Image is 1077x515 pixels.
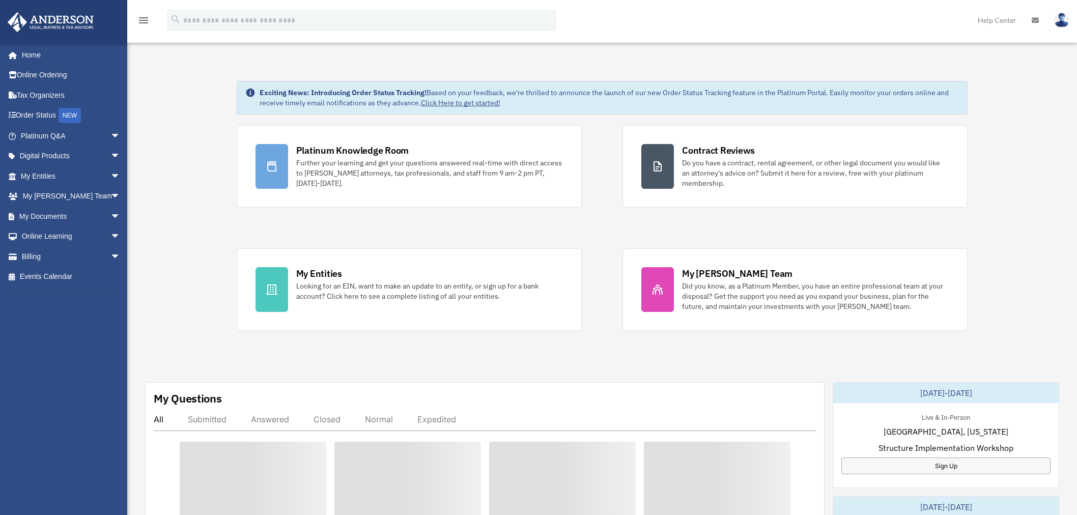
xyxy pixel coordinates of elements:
[884,425,1008,438] span: [GEOGRAPHIC_DATA], [US_STATE]
[110,166,131,187] span: arrow_drop_down
[622,248,968,331] a: My [PERSON_NAME] Team Did you know, as a Platinum Member, you have an entire professional team at...
[296,281,563,301] div: Looking for an EIN, want to make an update to an entity, or sign up for a bank account? Click her...
[110,146,131,167] span: arrow_drop_down
[260,88,427,97] strong: Exciting News: Introducing Order Status Tracking!
[110,206,131,227] span: arrow_drop_down
[296,158,563,188] div: Further your learning and get your questions answered real-time with direct access to [PERSON_NAM...
[7,206,136,226] a: My Documentsarrow_drop_down
[914,411,978,422] div: Live & In-Person
[682,158,949,188] div: Do you have a contract, rental agreement, or other legal document you would like an attorney's ad...
[365,414,393,424] div: Normal
[682,281,949,311] div: Did you know, as a Platinum Member, you have an entire professional team at your disposal? Get th...
[417,414,456,424] div: Expedited
[137,18,150,26] a: menu
[7,146,136,166] a: Digital Productsarrow_drop_down
[7,85,136,105] a: Tax Organizers
[682,144,755,157] div: Contract Reviews
[110,246,131,267] span: arrow_drop_down
[7,126,136,146] a: Platinum Q&Aarrow_drop_down
[7,65,136,85] a: Online Ordering
[7,246,136,267] a: Billingarrow_drop_down
[296,144,409,157] div: Platinum Knowledge Room
[110,226,131,247] span: arrow_drop_down
[110,126,131,147] span: arrow_drop_down
[7,267,136,287] a: Events Calendar
[251,414,289,424] div: Answered
[154,414,163,424] div: All
[421,98,500,107] a: Click Here to get started!
[170,14,181,25] i: search
[59,108,81,123] div: NEW
[154,391,222,406] div: My Questions
[188,414,226,424] div: Submitted
[237,125,582,208] a: Platinum Knowledge Room Further your learning and get your questions answered real-time with dire...
[682,267,792,280] div: My [PERSON_NAME] Team
[7,105,136,126] a: Order StatusNEW
[260,88,959,108] div: Based on your feedback, we're thrilled to announce the launch of our new Order Status Tracking fe...
[841,457,1051,474] a: Sign Up
[314,414,341,424] div: Closed
[1054,13,1069,27] img: User Pic
[833,383,1059,403] div: [DATE]-[DATE]
[137,14,150,26] i: menu
[5,12,97,32] img: Anderson Advisors Platinum Portal
[7,166,136,186] a: My Entitiesarrow_drop_down
[622,125,968,208] a: Contract Reviews Do you have a contract, rental agreement, or other legal document you would like...
[237,248,582,331] a: My Entities Looking for an EIN, want to make an update to an entity, or sign up for a bank accoun...
[7,226,136,247] a: Online Learningarrow_drop_down
[7,186,136,207] a: My [PERSON_NAME] Teamarrow_drop_down
[7,45,131,65] a: Home
[296,267,342,280] div: My Entities
[878,442,1013,454] span: Structure Implementation Workshop
[110,186,131,207] span: arrow_drop_down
